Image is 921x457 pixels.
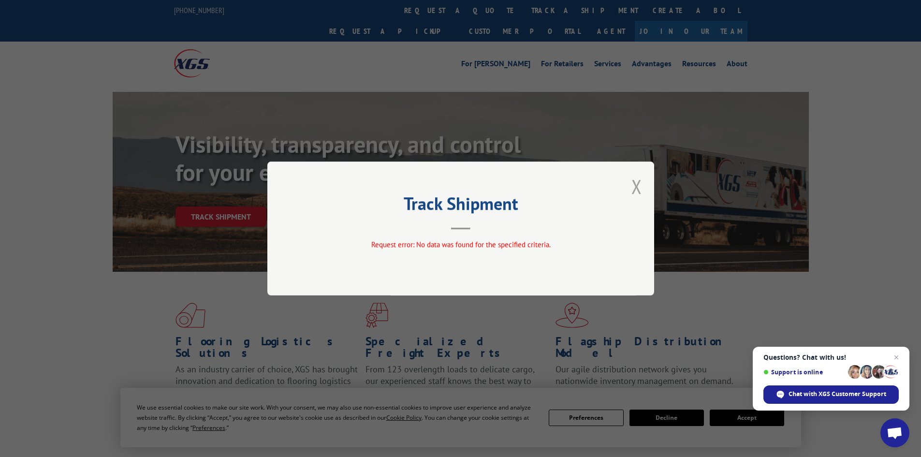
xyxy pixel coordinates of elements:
[316,197,606,215] h2: Track Shipment
[891,352,902,363] span: Close chat
[371,240,550,249] span: Request error: No data was found for the specified criteria.
[789,390,886,398] span: Chat with XGS Customer Support
[631,174,642,199] button: Close modal
[763,385,899,404] div: Chat with XGS Customer Support
[880,418,909,447] div: Open chat
[763,354,899,361] span: Questions? Chat with us!
[763,369,845,376] span: Support is online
